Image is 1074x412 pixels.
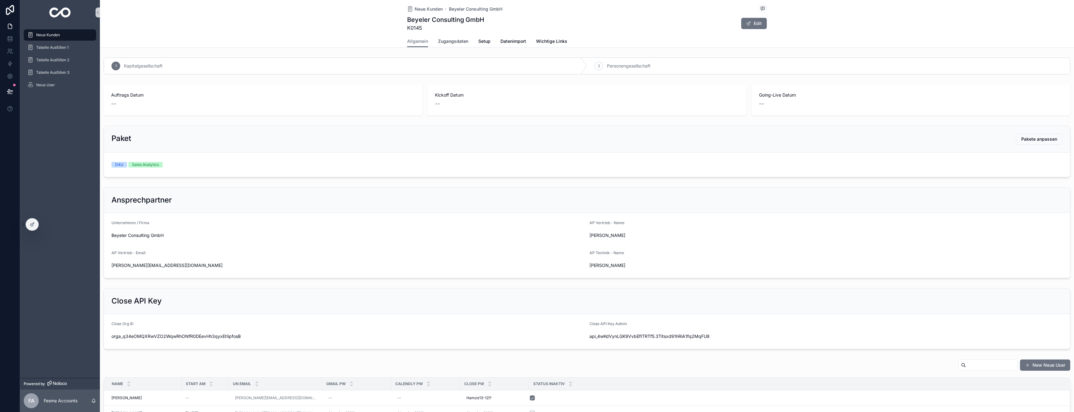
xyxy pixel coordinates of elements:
[449,6,502,12] a: Beyeler Consulting GmbH
[111,99,116,108] span: --
[185,395,189,400] span: --
[607,63,651,69] span: Personengesellschaft
[115,63,117,68] span: 1
[500,38,526,44] span: Datenimport
[36,33,60,38] span: Neue Kunden
[24,29,96,41] a: Neue Kunden
[132,162,159,168] div: Sales Analytics
[589,220,624,225] span: AP Vertrieb - Name
[415,6,443,12] span: Neue Kunden
[44,398,77,404] p: Fesma Accounts
[111,395,142,400] span: [PERSON_NAME]
[24,42,96,53] a: Tabelle Ausfüllen 1
[185,395,225,400] a: --
[407,15,484,24] h1: Beyeler Consulting GmbH
[589,321,627,326] span: Close API Key Admin
[759,92,1063,98] span: Going-Live Datum
[435,92,739,98] span: Kickoff Datum
[326,381,346,386] span: Gmail Pw
[111,232,584,239] span: Beyeler Consulting GmbH
[466,395,491,400] span: Hamze13-12!?
[589,232,824,239] span: [PERSON_NAME]
[24,381,45,386] span: Powered by
[124,63,163,69] span: Kapitalgesellschaft
[407,38,428,44] span: Allgemein
[115,162,123,168] div: D4U
[435,99,440,108] span: --
[589,262,824,269] span: [PERSON_NAME]
[533,381,565,386] span: Status Inaktiv
[407,36,428,48] a: Allgemein
[395,393,456,403] a: --
[186,381,205,386] span: Start am
[49,8,71,18] img: App logo
[111,220,149,225] span: Unternehmen / Firma
[111,333,584,339] span: orga_q34eOMQXRwVZO2WqwRhONfR0DEevHh3qyxEtIipfosB
[112,381,123,386] span: Name
[741,18,767,29] button: Edit
[111,250,145,255] span: AP Vertrieb - Email
[111,133,131,143] h2: Paket
[536,36,567,48] a: Wichtige Links
[407,6,443,12] a: Neue Kunden
[20,25,100,99] div: scrollable content
[36,70,69,75] span: Tabelle Ausfüllen 3
[395,381,423,386] span: Calendly Pw
[536,38,567,44] span: Wichtige Links
[36,58,69,63] span: Tabelle Ausfüllen 2
[235,395,316,400] a: [PERSON_NAME][EMAIL_ADDRESS][DOMAIN_NAME]
[407,24,484,32] span: K0145
[478,38,490,44] span: Setup
[24,67,96,78] a: Tabelle Ausfüllen 3
[111,296,162,306] h2: Close API Key
[111,395,178,400] a: [PERSON_NAME]
[500,36,526,48] a: Datenimport
[598,63,600,68] span: 2
[20,378,100,389] a: Powered by
[328,395,332,400] div: --
[397,395,401,400] div: --
[438,38,468,44] span: Zugangsdaten
[1020,359,1070,371] button: New Neue User
[1021,136,1057,142] span: Pakete anpassen
[111,262,584,269] span: [PERSON_NAME][EMAIL_ADDRESS][DOMAIN_NAME]
[24,79,96,91] a: Neue User
[326,393,387,403] a: --
[478,36,490,48] a: Setup
[589,333,824,339] span: api_4wKdVynLGK9VvbEfITRTf5.3Titsxd91hRiA1fq2MqFU8
[1016,133,1062,145] button: Pakete anpassen
[438,36,468,48] a: Zugangsdaten
[464,381,484,386] span: Close Pw
[759,99,764,108] span: --
[589,250,624,255] span: AP Technik - Name
[111,321,134,326] span: Close Org ID
[233,393,318,403] a: [PERSON_NAME][EMAIL_ADDRESS][DOMAIN_NAME]
[24,54,96,66] a: Tabelle Ausfüllen 2
[233,381,251,386] span: UN Email
[111,92,415,98] span: Auftrags Datum
[28,397,34,404] span: FA
[111,195,172,205] h2: Ansprechpartner
[36,83,55,88] span: Neue User
[464,393,525,403] a: Hamze13-12!?
[36,45,69,50] span: Tabelle Ausfüllen 1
